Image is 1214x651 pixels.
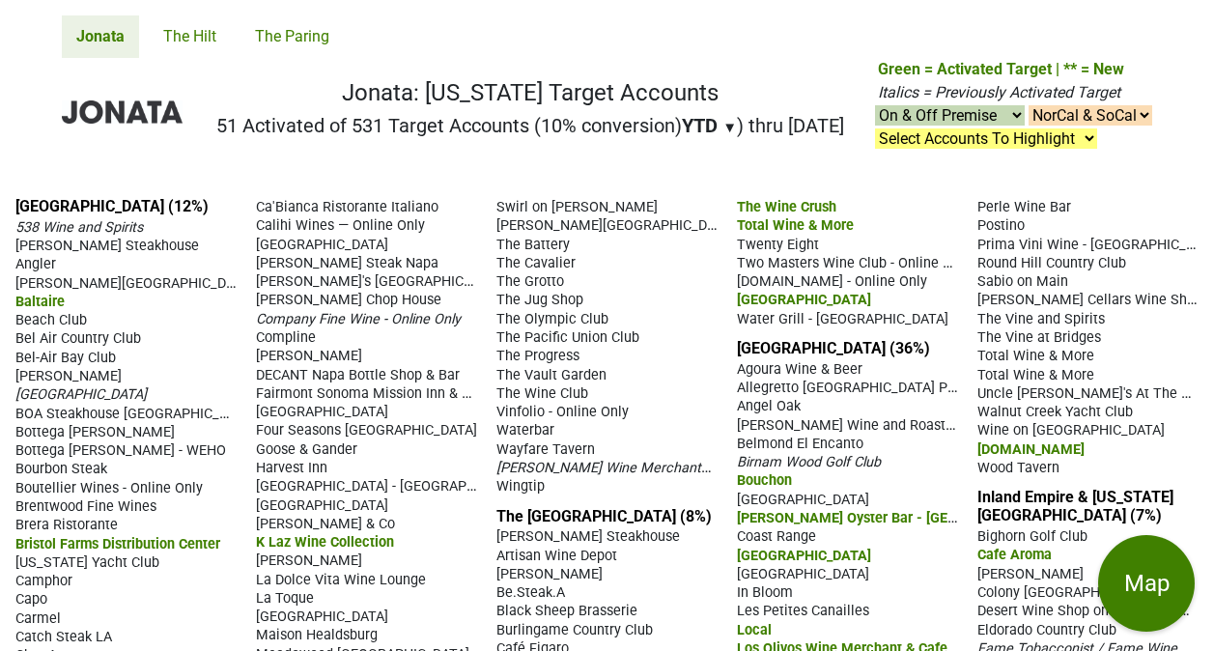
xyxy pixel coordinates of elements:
[737,415,965,434] span: [PERSON_NAME] Wine and Roasting
[977,348,1094,364] span: Total Wine & More
[496,329,639,346] span: The Pacific Union Club
[878,60,1124,78] span: Green = Activated Target | ** = New
[15,461,107,477] span: Bourbon Steak
[737,492,869,508] span: [GEOGRAPHIC_DATA]
[496,584,565,601] span: Be.Steak.A
[496,237,570,253] span: The Battery
[256,497,388,514] span: [GEOGRAPHIC_DATA]
[737,454,881,470] span: Birnam Wood Golf Club
[737,199,836,215] span: The Wine Crush
[737,361,862,378] span: Agoura Wine & Beer
[15,294,65,310] span: Baltaire
[737,378,1080,396] span: Allegretto [GEOGRAPHIC_DATA] Paso [PERSON_NAME]
[62,100,183,124] img: Jonata
[496,528,680,545] span: [PERSON_NAME] Steakhouse
[737,237,819,253] span: Twenty Eight
[15,386,147,403] span: [GEOGRAPHIC_DATA]
[256,422,477,439] span: Four Seasons [GEOGRAPHIC_DATA]
[737,273,927,290] span: [DOMAIN_NAME] - Online Only
[977,622,1116,638] span: Eldorado Country Club
[496,441,595,458] span: Wayfare Tavern
[977,255,1126,271] span: Round Hill Country Club
[496,507,712,525] a: The [GEOGRAPHIC_DATA] (8%)
[15,554,159,571] span: [US_STATE] Yacht Club
[878,83,1120,101] span: Italics = Previously Activated Target
[496,273,564,290] span: The Grotto
[496,215,735,234] span: [PERSON_NAME][GEOGRAPHIC_DATA]
[737,398,801,414] span: Angel Oak
[15,350,116,366] span: Bel-Air Bay Club
[256,255,438,271] span: [PERSON_NAME] Steak Napa
[977,404,1133,420] span: Walnut Creek Yacht Club
[977,441,1085,458] span: [DOMAIN_NAME]
[737,472,792,489] span: Bouchon
[15,219,143,236] span: 538 Wine and Spirits
[977,547,1052,563] span: Cafe Aroma
[256,476,532,495] span: [GEOGRAPHIC_DATA] - [GEOGRAPHIC_DATA]
[737,548,871,564] span: [GEOGRAPHIC_DATA]
[682,114,718,137] span: YTD
[256,441,357,458] span: Goose & Gander
[15,536,220,552] span: Bristol Farms Distribution Center
[15,629,112,645] span: Catch Steak LA
[977,488,1173,524] a: Inland Empire & [US_STATE][GEOGRAPHIC_DATA] (7%)
[15,480,203,496] span: Boutellier Wines - Online Only
[256,383,486,402] span: Fairmont Sonoma Mission Inn & Spa
[256,516,395,532] span: [PERSON_NAME] & Co
[496,566,603,582] span: [PERSON_NAME]
[722,119,737,136] span: ▼
[1098,535,1195,632] button: Map
[977,528,1087,545] span: Bighorn Golf Club
[256,590,314,607] span: La Toque
[15,573,72,589] span: Camphor
[496,458,780,476] span: [PERSON_NAME] Wine Merchants & Wine Bar
[496,311,608,327] span: The Olympic Club
[496,603,637,619] span: Black Sheep Brasserie
[216,114,844,137] h2: 51 Activated of 531 Target Accounts (10% conversion) ) thru [DATE]
[977,566,1084,582] span: [PERSON_NAME]
[256,367,460,383] span: DECANT Napa Bottle Shop & Bar
[737,292,871,308] span: [GEOGRAPHIC_DATA]
[737,622,772,638] span: Local
[15,197,209,215] a: [GEOGRAPHIC_DATA] (12%)
[977,217,1025,234] span: Postino
[256,609,388,625] span: [GEOGRAPHIC_DATA]
[496,404,629,420] span: Vinfolio - Online Only
[240,15,344,58] a: The Paring
[977,422,1165,439] span: Wine on [GEOGRAPHIC_DATA]
[256,271,507,290] span: [PERSON_NAME]'s [GEOGRAPHIC_DATA]
[256,292,441,308] span: [PERSON_NAME] Chop House
[496,548,617,564] span: Artisan Wine Depot
[737,253,971,271] span: Two Masters Wine Club - Online Only
[496,199,658,215] span: Swirl on [PERSON_NAME]
[737,566,869,582] span: [GEOGRAPHIC_DATA]
[737,603,869,619] span: Les Petites Canailles
[256,311,461,327] span: Company Fine Wine - Online Only
[496,622,653,638] span: Burlingame Country Club
[15,256,56,272] span: Angler
[15,368,122,384] span: [PERSON_NAME]
[15,498,156,515] span: Brentwood Fine Wines
[256,552,362,569] span: [PERSON_NAME]
[496,255,576,271] span: The Cavalier
[737,584,793,601] span: In Bloom
[256,460,327,476] span: Harvest Inn
[149,15,231,58] a: The Hilt
[15,273,254,292] span: [PERSON_NAME][GEOGRAPHIC_DATA]
[496,385,588,402] span: The Wine Club
[256,199,438,215] span: Ca'Bianca Ristorante Italiano
[496,422,554,439] span: Waterbar
[737,217,854,234] span: Total Wine & More
[15,610,61,627] span: Carmel
[15,312,87,328] span: Beach Club
[62,15,139,58] a: Jonata
[15,424,175,440] span: Bottega [PERSON_NAME]
[15,238,199,254] span: [PERSON_NAME] Steakhouse
[216,79,844,107] h1: Jonata: [US_STATE] Target Accounts
[737,436,863,452] span: Belmond El Encanto
[737,528,816,545] span: Coast Range
[15,330,141,347] span: Bel Air Country Club
[256,348,362,364] span: [PERSON_NAME]
[977,311,1105,327] span: The Vine and Spirits
[256,404,388,420] span: [GEOGRAPHIC_DATA]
